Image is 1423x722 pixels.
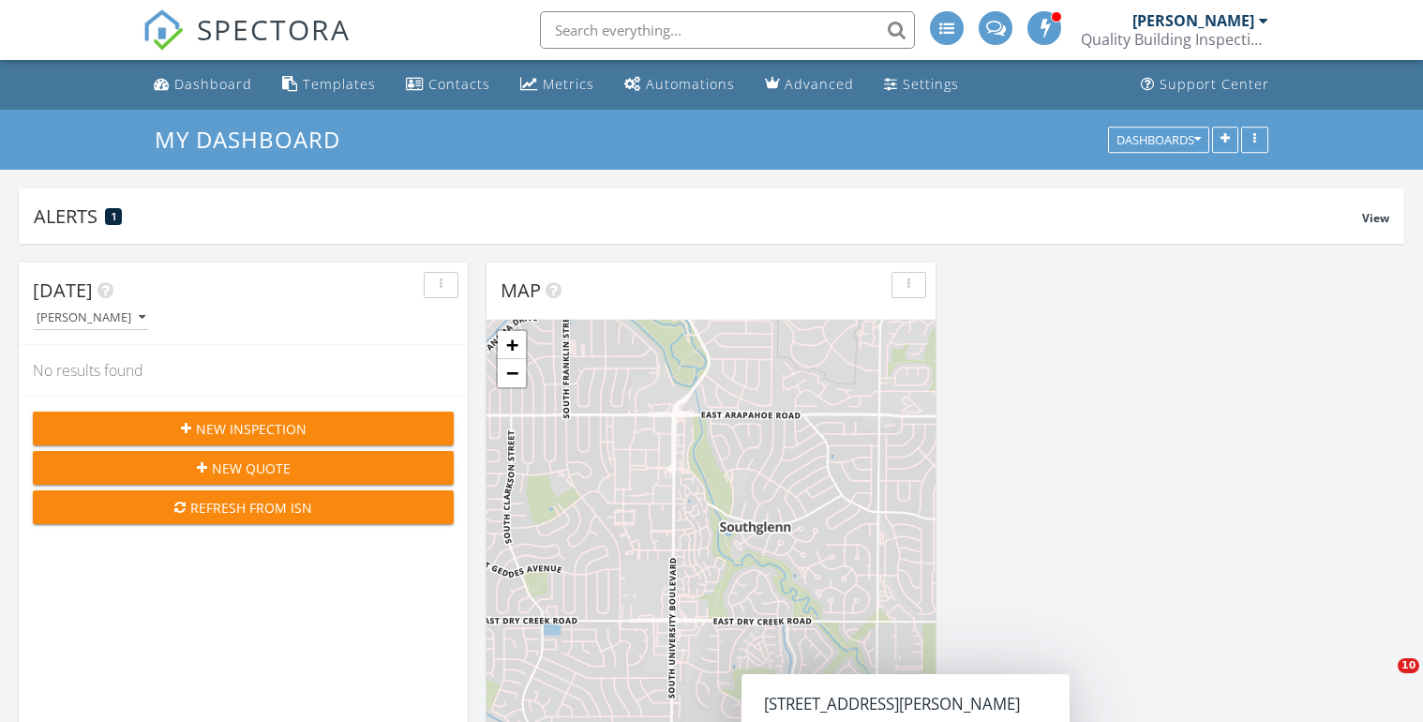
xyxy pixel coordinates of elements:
[142,9,184,51] img: The Best Home Inspection Software - Spectora
[540,11,915,49] input: Search everything...
[1362,210,1389,226] span: View
[34,203,1362,229] div: Alerts
[1116,133,1201,146] div: Dashboards
[33,306,149,331] button: [PERSON_NAME]
[33,451,454,485] button: New Quote
[37,311,145,324] div: [PERSON_NAME]
[785,75,854,93] div: Advanced
[398,68,498,102] a: Contacts
[876,68,966,102] a: Settings
[212,459,291,478] span: New Quote
[501,278,541,303] span: Map
[142,25,351,65] a: SPECTORA
[617,68,742,102] a: Automations (Advanced)
[498,331,526,359] a: Zoom in
[275,68,383,102] a: Templates
[1133,68,1277,102] a: Support Center
[112,210,116,223] span: 1
[1081,30,1268,49] div: Quality Building Inspections
[1132,11,1254,30] div: [PERSON_NAME]
[428,75,490,93] div: Contacts
[646,75,735,93] div: Automations
[155,124,356,155] a: My Dashboard
[196,419,307,439] span: New Inspection
[197,9,351,49] span: SPECTORA
[33,490,454,524] button: Refresh from ISN
[1108,127,1209,153] button: Dashboards
[903,75,959,93] div: Settings
[1359,658,1404,703] iframe: Intercom live chat
[498,359,526,387] a: Zoom out
[303,75,376,93] div: Templates
[146,68,260,102] a: Dashboard
[1160,75,1269,93] div: Support Center
[543,75,594,93] div: Metrics
[1398,658,1419,673] span: 10
[48,498,439,518] div: Refresh from ISN
[174,75,252,93] div: Dashboard
[19,345,468,396] div: No results found
[513,68,602,102] a: Metrics
[33,278,93,303] span: [DATE]
[33,412,454,445] button: New Inspection
[757,68,861,102] a: Advanced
